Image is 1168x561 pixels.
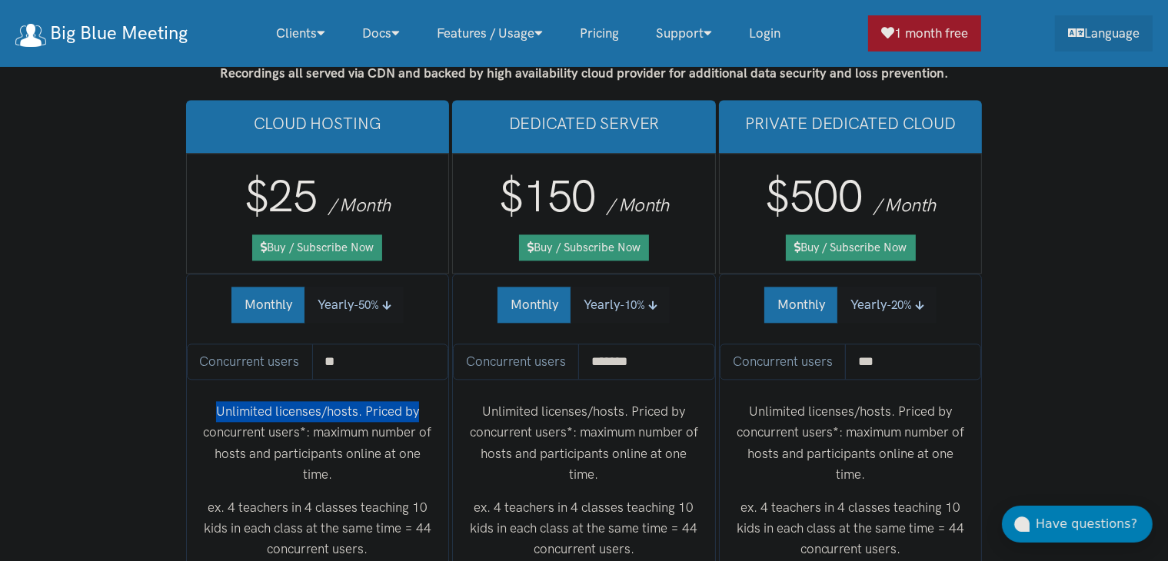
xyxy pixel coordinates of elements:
a: Login [730,17,799,50]
button: Have questions? [1002,506,1153,543]
a: Clients [258,17,344,50]
span: $500 [766,170,863,223]
h3: Private Dedicated Cloud [731,112,970,134]
div: Have questions? [1036,514,1153,534]
img: logo [15,24,46,47]
p: Unlimited licenses/hosts. Priced by concurrent users*: maximum number of hosts and participants o... [732,401,970,485]
a: 1 month free [868,15,981,51]
h3: Dedicated Server [464,112,704,134]
button: Yearly-10% [571,287,670,323]
span: Concurrent users [453,344,579,380]
button: Yearly-50% [304,287,404,323]
a: Pricing [561,17,637,50]
button: Monthly [497,287,571,323]
p: ex. 4 teachers in 4 classes teaching 10 kids in each class at the same time = 44 concurrent users. [732,497,970,560]
button: Yearly-20% [837,287,937,323]
small: -20% [887,298,912,312]
a: Buy / Subscribe Now [519,234,649,261]
a: Docs [344,17,418,50]
a: Support [637,17,730,50]
span: Concurrent users [187,344,313,380]
span: / Month [874,194,936,216]
p: Unlimited licenses/hosts. Priced by concurrent users*: maximum number of hosts and participants o... [199,401,437,485]
button: Monthly [764,287,838,323]
div: Subscription Period [764,287,937,323]
a: Buy / Subscribe Now [786,234,916,261]
a: Features / Usage [418,17,561,50]
a: Language [1055,15,1153,51]
div: Subscription Period [231,287,404,323]
span: $150 [499,170,596,223]
span: / Month [328,194,391,216]
span: Concurrent users [720,344,846,380]
p: Unlimited licenses/hosts. Priced by concurrent users*: maximum number of hosts and participants o... [465,401,703,485]
p: ex. 4 teachers in 4 classes teaching 10 kids in each class at the same time = 44 concurrent users. [199,497,437,560]
small: -10% [620,298,645,312]
a: Big Blue Meeting [15,17,188,50]
a: Buy / Subscribe Now [252,234,382,261]
small: -50% [354,298,379,312]
span: $25 [245,170,317,223]
div: Subscription Period [497,287,670,323]
h3: Cloud Hosting [198,112,438,134]
p: ex. 4 teachers in 4 classes teaching 10 kids in each class at the same time = 44 concurrent users. [465,497,703,560]
span: / Month [607,194,669,216]
button: Monthly [231,287,305,323]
